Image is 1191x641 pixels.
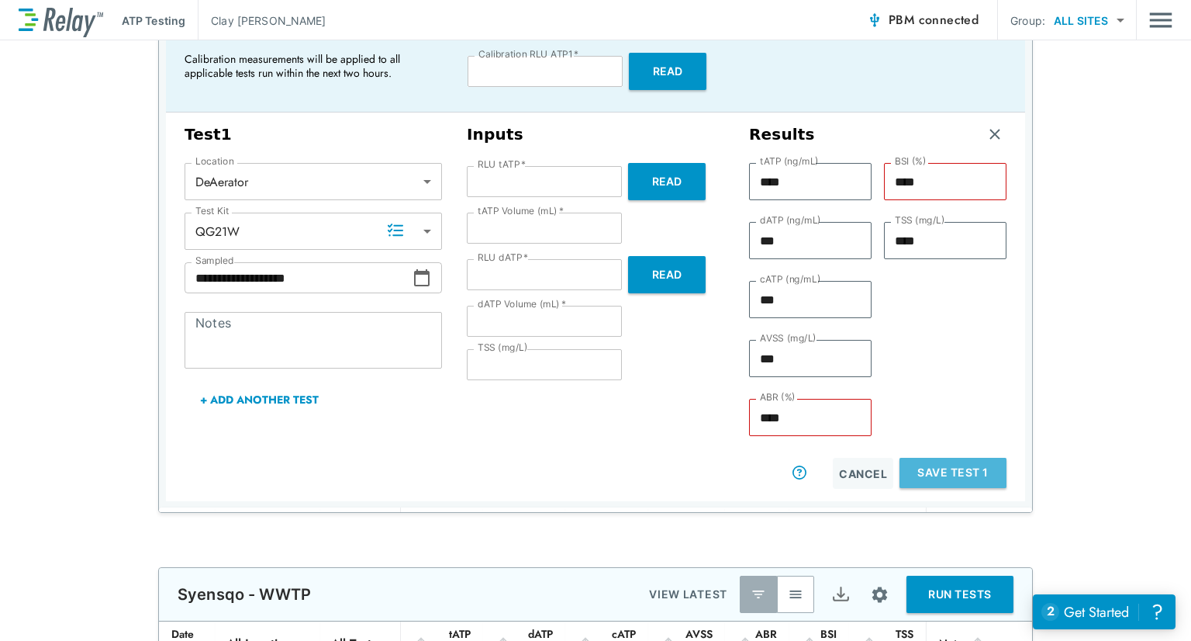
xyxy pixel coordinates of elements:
label: tATP (ng/mL) [760,156,819,167]
div: DeAerator [185,166,442,197]
div: QG21W [185,216,442,247]
button: Export [822,576,859,613]
img: LuminUltra Relay [19,4,103,37]
label: Sampled [195,255,234,266]
button: RUN TESTS [906,576,1013,613]
img: Latest [751,587,766,602]
button: Save Test 1 [899,458,1006,488]
h3: Results [749,125,815,144]
h3: Inputs [467,125,724,144]
p: Clay [PERSON_NAME] [211,12,326,29]
label: RLU dATP [478,252,528,263]
button: Main menu [1149,5,1172,35]
img: Settings Icon [870,585,889,605]
button: + Add Another Test [185,381,334,418]
div: cATP (ng/mL) [578,511,635,548]
span: connected [919,11,979,29]
button: Site setup [859,574,900,615]
label: TSS (mg/L) [895,215,945,226]
div: AVSS (mg/L) [661,511,713,548]
h3: Test 1 [185,125,442,144]
div: tATP (ng/mL) [413,511,471,548]
img: View All [788,587,803,602]
img: Export Icon [831,585,851,605]
label: cATP (ng/mL) [760,274,820,285]
label: AVSS (mg/L) [760,333,816,344]
label: TSS (mg/L) [478,342,528,353]
div: ABR (%) [737,511,777,548]
button: PBM connected [861,5,985,36]
label: Calibration RLU ATP1 [478,49,578,60]
label: Location [195,156,234,167]
span: PBM [889,9,979,31]
button: Cancel [833,458,893,489]
button: Read [628,163,706,200]
th: Date [159,508,216,552]
label: tATP Volume (mL) [478,206,564,217]
div: BSI (%) [802,511,837,548]
label: RLU tATP [478,159,526,170]
div: dATP (ng/mL) [495,511,553,548]
label: dATP (ng/mL) [760,215,821,226]
p: VIEW LATEST [649,585,727,604]
img: Remove [987,126,1003,142]
p: ATP Testing [122,12,185,29]
button: Read [629,53,706,90]
input: Choose date, selected date is Aug 27, 2025 [185,262,413,293]
p: Syensqo - WWTP [178,585,311,604]
label: ABR (%) [760,392,796,403]
label: dATP Volume (mL) [478,299,566,310]
label: BSI (%) [895,156,927,167]
img: Drawer Icon [1149,5,1172,35]
div: TSS (mg/L) [861,511,913,548]
p: Group: [1010,12,1045,29]
img: Connected Icon [867,12,882,28]
p: Calibration measurements will be applied to all applicable tests run within the next two hours. [185,52,433,80]
button: Read [628,256,706,293]
iframe: Resource center [1033,594,1175,629]
label: Test Kit [195,206,230,217]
